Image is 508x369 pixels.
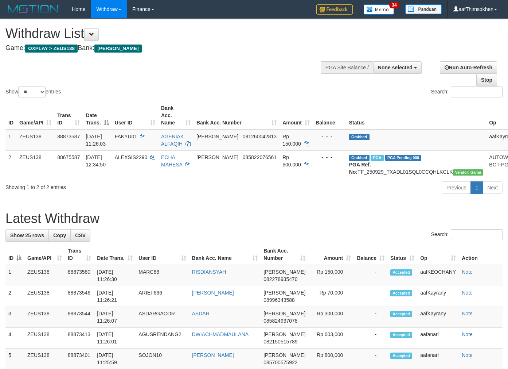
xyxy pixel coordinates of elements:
[417,328,459,349] td: aafanarl
[263,339,297,345] span: Copy 082150515789 to clipboard
[462,269,473,275] a: Note
[158,101,194,130] th: Bank Acc. Name: activate to sort column ascending
[24,265,65,286] td: ZEUS138
[308,286,354,307] td: Rp 70,000
[476,74,497,86] a: Stop
[192,352,234,358] a: [PERSON_NAME]
[112,101,158,130] th: User ID: activate to sort column ascending
[470,181,483,194] a: 1
[136,307,189,328] td: ASDARGACOR
[313,101,346,130] th: Balance
[75,232,86,238] span: CSV
[65,328,94,349] td: 88873413
[65,307,94,328] td: 88873544
[48,229,71,242] a: Copy
[354,286,387,307] td: -
[417,307,459,328] td: aafKayrany
[10,232,44,238] span: Show 25 rows
[54,101,83,130] th: Trans ID: activate to sort column ascending
[263,352,305,358] span: [PERSON_NAME]
[5,244,24,265] th: ID: activate to sort column descending
[263,290,305,296] span: [PERSON_NAME]
[385,155,422,161] span: PGA Pending
[431,87,503,97] label: Search:
[263,269,305,275] span: [PERSON_NAME]
[136,328,189,349] td: AGUSRENDANG2
[136,265,189,286] td: MARC88
[243,154,277,160] span: Copy 085822076561 to clipboard
[263,331,305,337] span: [PERSON_NAME]
[349,162,371,175] b: PGA Ref. No:
[263,311,305,316] span: [PERSON_NAME]
[5,229,49,242] a: Show 25 rows
[24,244,65,265] th: Game/API: activate to sort column ascending
[417,244,459,265] th: Op: activate to sort column ascending
[261,244,308,265] th: Bank Acc. Number: activate to sort column ascending
[5,211,503,226] h1: Latest Withdraw
[86,134,106,147] span: [DATE] 11:26:03
[94,307,136,328] td: [DATE] 11:26:07
[192,290,234,296] a: [PERSON_NAME]
[417,286,459,307] td: aafKayrany
[136,244,189,265] th: User ID: activate to sort column ascending
[373,61,422,74] button: None selected
[390,353,412,359] span: Accepted
[364,4,394,15] img: Button%20Memo.svg
[321,61,373,74] div: PGA Site Balance /
[94,286,136,307] td: [DATE] 11:26:21
[378,65,413,70] span: None selected
[65,244,94,265] th: Trans ID: activate to sort column ascending
[94,45,141,53] span: [PERSON_NAME]
[5,101,16,130] th: ID
[263,360,297,365] span: Copy 085700575922 to clipboard
[308,265,354,286] td: Rp 150,000
[316,4,353,15] img: Feedback.jpg
[5,87,61,97] label: Show entries
[16,101,54,130] th: Game/API: activate to sort column ascending
[5,4,61,15] img: MOTION_logo.png
[192,331,249,337] a: DWIACHMADMAULANA
[16,150,54,178] td: ZEUS138
[5,45,331,52] h4: Game: Bank:
[94,244,136,265] th: Date Trans.: activate to sort column ascending
[5,181,206,191] div: Showing 1 to 2 of 2 entries
[389,2,399,8] span: 34
[390,311,412,317] span: Accepted
[196,134,238,139] span: [PERSON_NAME]
[16,130,54,151] td: ZEUS138
[5,265,24,286] td: 1
[5,286,24,307] td: 2
[462,311,473,316] a: Note
[459,244,503,265] th: Action
[316,133,343,140] div: - - -
[18,87,46,97] select: Showentries
[354,307,387,328] td: -
[440,61,497,74] a: Run Auto-Refresh
[194,101,280,130] th: Bank Acc. Number: activate to sort column ascending
[282,134,301,147] span: Rp 150.000
[243,134,277,139] span: Copy 081260042813 to clipboard
[346,101,486,130] th: Status
[24,307,65,328] td: ZEUS138
[263,297,295,303] span: Copy 08996343588 to clipboard
[196,154,238,160] span: [PERSON_NAME]
[280,101,313,130] th: Amount: activate to sort column ascending
[390,269,412,276] span: Accepted
[5,26,331,41] h1: Withdraw List
[94,265,136,286] td: [DATE] 11:26:30
[405,4,442,14] img: panduan.png
[451,229,503,240] input: Search:
[161,134,184,147] a: AGENIAK ALFAQIH
[86,154,106,168] span: [DATE] 12:34:50
[65,265,94,286] td: 88873580
[94,328,136,349] td: [DATE] 11:26:01
[24,328,65,349] td: ZEUS138
[65,286,94,307] td: 88873546
[25,45,78,53] span: OXPLAY > ZEUS138
[390,332,412,338] span: Accepted
[192,311,210,316] a: ASDAR
[453,169,484,176] span: Vendor URL: https://trx31.1velocity.biz
[115,134,137,139] span: FAKYU01
[349,155,370,161] span: Grabbed
[53,232,66,238] span: Copy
